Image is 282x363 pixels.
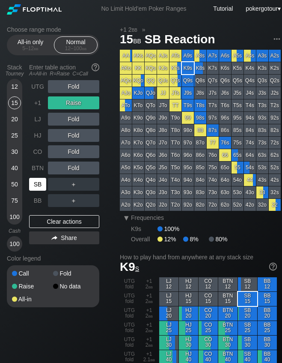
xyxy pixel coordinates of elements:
[48,145,99,158] div: Fold
[169,124,181,136] div: T8o
[194,199,206,211] div: 82o
[137,26,150,33] span: »
[148,298,153,304] span: bb
[232,137,243,149] div: 75s
[194,149,206,161] div: 86o
[132,149,144,161] div: K6o
[219,75,231,87] div: Q6s
[29,145,46,158] div: CO
[246,5,278,12] span: pokergotour
[159,321,178,335] div: LJ 25
[269,199,281,211] div: 22
[219,87,231,99] div: J6s
[132,124,144,136] div: K8o
[258,321,277,335] div: BB 25
[219,50,231,62] div: A6s
[48,194,99,207] div: ＋
[207,162,219,174] div: 75o
[132,99,144,111] div: KTo
[132,87,144,99] div: KJo
[182,186,194,198] div: 93o
[169,186,181,198] div: T3o
[179,292,198,306] div: HJ 15
[157,199,169,211] div: J2o
[29,96,46,109] div: +1
[157,174,169,186] div: J4o
[169,50,181,62] div: ATs
[29,215,99,228] div: Clear actions
[232,149,243,161] div: 65s
[159,306,178,321] div: LJ 20
[169,162,181,174] div: T5o
[34,45,39,51] span: bb
[157,62,169,74] div: KJs
[179,306,198,321] div: HJ 20
[51,236,57,240] img: share.864f2f62.svg
[256,50,268,62] div: A3s
[120,50,132,62] div: AA
[132,174,144,186] div: K4o
[8,162,21,174] div: 40
[169,62,181,74] div: KTs
[132,26,137,33] span: bb
[218,277,237,291] div: BTN 12
[219,112,231,124] div: 96s
[207,124,219,136] div: 87s
[232,162,243,174] div: 55
[169,87,181,99] div: JTs
[88,5,199,14] div: No Limit Hold’em Poker Ranges
[219,199,231,211] div: 62o
[157,99,169,111] div: JTo
[132,186,144,198] div: K3o
[148,313,153,319] span: bb
[244,199,256,211] div: 42o
[244,186,256,198] div: 43o
[213,5,233,12] a: Tutorial
[194,162,206,174] div: 85o
[256,87,268,99] div: J3s
[53,283,94,289] div: No data
[132,62,144,74] div: KK
[48,96,99,109] div: Raise
[256,75,268,87] div: Q3s
[182,199,194,211] div: 92o
[232,62,243,74] div: K5s
[29,129,46,142] div: HJ
[120,321,139,335] div: UTG fold
[194,75,206,87] div: Q8s
[120,99,132,111] div: ATo
[120,62,132,74] div: AKo
[120,199,132,211] div: A2o
[145,199,157,211] div: Q2o
[182,162,194,174] div: 95o
[219,62,231,74] div: K6s
[145,50,157,62] div: AQs
[131,236,157,243] div: Overall
[269,50,281,62] div: A2s
[218,336,237,350] div: BTN 30
[199,306,218,321] div: CO 20
[219,186,231,198] div: 63o
[269,62,281,74] div: K2s
[179,277,198,291] div: HJ 12
[7,26,99,33] h2: Choose range mode
[8,129,21,142] div: 25
[8,96,21,109] div: 15
[29,60,99,80] div: Enter table action
[157,87,169,99] div: JJ
[238,292,257,306] div: SB 15
[243,4,282,13] div: ▾
[194,174,206,186] div: 84o
[244,162,256,174] div: 54s
[48,80,99,93] div: Fold
[3,60,26,80] div: Stack
[199,292,218,306] div: CO 15
[238,321,257,335] div: SB 25
[135,263,139,273] span: s
[244,99,256,111] div: T4s
[207,50,219,62] div: A7s
[157,225,179,232] div: 100%
[182,137,194,149] div: 97o
[121,213,132,223] div: ▾
[8,80,21,93] div: 12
